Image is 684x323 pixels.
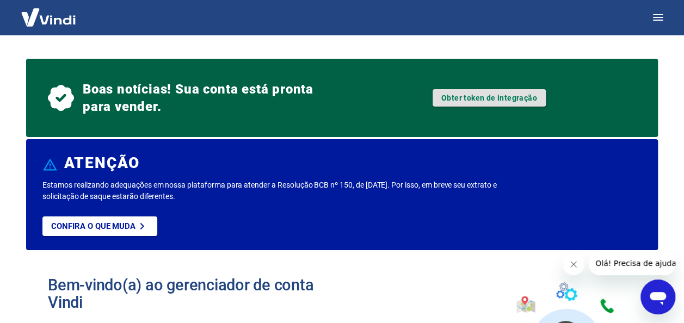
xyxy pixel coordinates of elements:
[51,221,135,231] p: Confira o que muda
[42,179,522,202] p: Estamos realizando adequações em nossa plataforma para atender a Resolução BCB nº 150, de [DATE]....
[13,1,84,34] img: Vindi
[563,253,584,275] iframe: Fechar mensagem
[83,80,318,115] span: Boas notícias! Sua conta está pronta para vender.
[42,216,157,236] a: Confira o que muda
[48,276,342,311] h2: Bem-vindo(a) ao gerenciador de conta Vindi
[640,279,675,314] iframe: Botão para abrir a janela de mensagens
[64,158,140,169] h6: ATENÇÃO
[7,8,91,16] span: Olá! Precisa de ajuda?
[433,89,546,107] a: Obter token de integração
[589,251,675,275] iframe: Mensagem da empresa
